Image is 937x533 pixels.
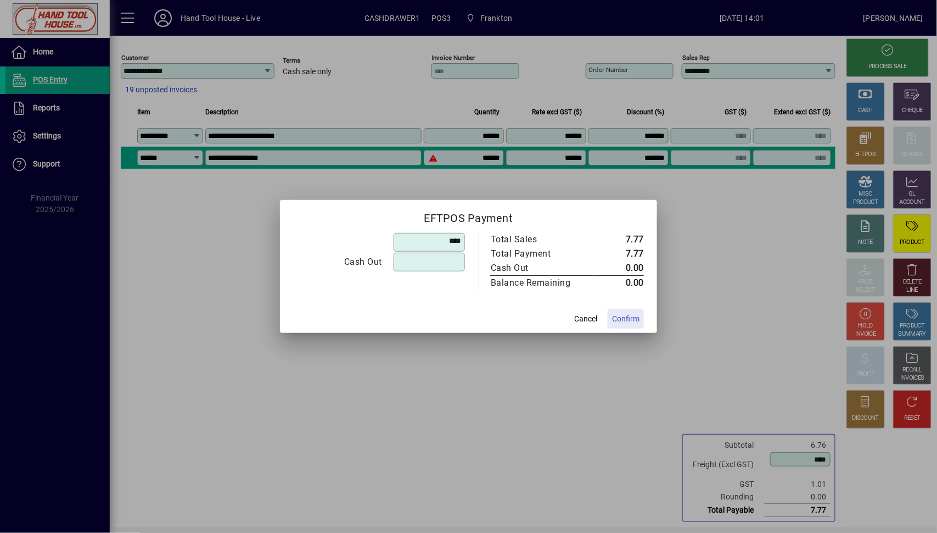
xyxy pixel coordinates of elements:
button: Confirm [608,309,644,329]
td: 7.77 [594,247,644,261]
div: Cash Out [294,256,382,269]
span: Cancel [574,313,597,325]
span: Confirm [612,313,639,325]
td: 0.00 [594,276,644,291]
h2: EFTPOS Payment [280,200,657,232]
td: 7.77 [594,232,644,247]
td: Total Sales [490,232,594,247]
div: Cash Out [491,262,583,275]
td: 0.00 [594,261,644,276]
td: Total Payment [490,247,594,261]
button: Cancel [568,309,603,329]
div: Balance Remaining [491,276,583,290]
